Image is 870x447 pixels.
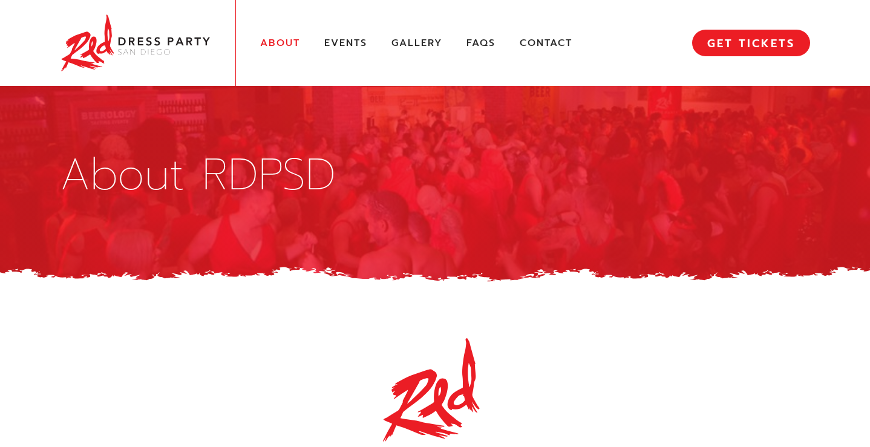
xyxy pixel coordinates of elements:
[520,37,572,50] a: Contact
[466,37,496,50] a: FAQs
[60,153,810,197] h1: About RDPSD
[692,30,810,56] a: GET TICKETS
[260,37,300,50] a: About
[391,37,442,50] a: Gallery
[60,12,211,74] img: Red Dress Party San Diego
[324,37,367,50] a: Events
